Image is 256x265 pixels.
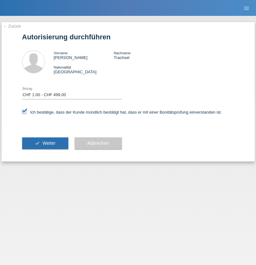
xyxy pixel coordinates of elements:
[22,33,234,41] h1: Autorisierung durchführen
[22,137,68,149] button: check Weiter
[22,110,222,115] label: Ich bestätige, dass der Kunde mündlich bestätigt hat, dass er mit einer Bonitätsprüfung einversta...
[240,6,253,10] a: menu
[75,137,122,149] button: Abbrechen
[35,141,40,146] i: check
[54,50,114,60] div: [PERSON_NAME]
[3,24,21,29] a: ← Zurück
[42,141,55,146] span: Weiter
[87,141,109,146] span: Abbrechen
[54,65,114,74] div: [GEOGRAPHIC_DATA]
[114,50,174,60] div: Trachsel
[54,51,68,55] span: Vorname
[243,5,250,11] i: menu
[54,65,71,69] span: Nationalität
[114,51,130,55] span: Nachname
